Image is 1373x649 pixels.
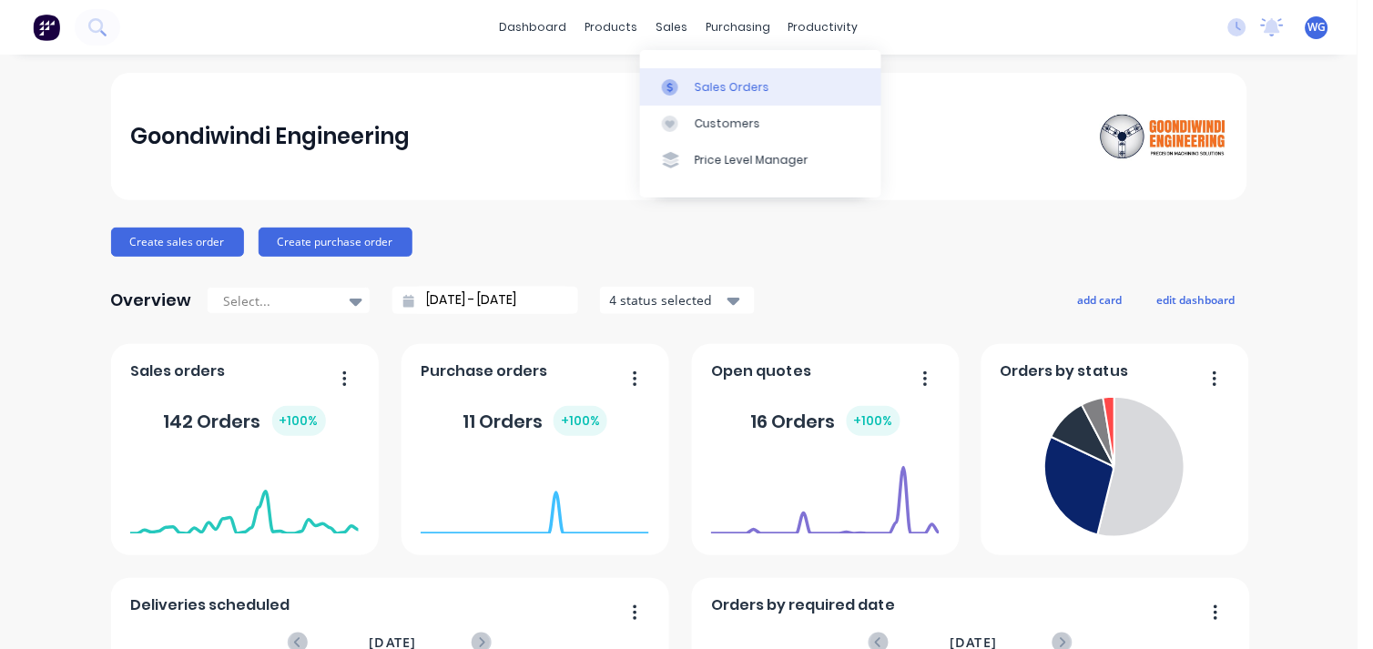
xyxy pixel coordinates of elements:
[711,360,811,382] span: Open quotes
[610,290,725,309] div: 4 status selected
[640,68,881,105] a: Sales Orders
[695,116,760,132] div: Customers
[640,106,881,142] a: Customers
[259,228,412,257] button: Create purchase order
[130,118,410,155] div: Goondiwindi Engineering
[111,228,244,257] button: Create sales order
[695,79,769,96] div: Sales Orders
[33,14,60,41] img: Factory
[421,360,547,382] span: Purchase orders
[1145,288,1247,311] button: edit dashboard
[600,287,755,314] button: 4 status selected
[111,282,192,319] div: Overview
[1066,288,1134,311] button: add card
[130,360,225,382] span: Sales orders
[463,406,607,436] div: 11 Orders
[847,406,900,436] div: + 100 %
[695,152,809,168] div: Price Level Manager
[646,14,697,41] div: sales
[1001,360,1129,382] span: Orders by status
[272,406,326,436] div: + 100 %
[779,14,868,41] div: productivity
[640,142,881,178] a: Price Level Manager
[490,14,575,41] a: dashboard
[1308,19,1327,35] span: WG
[751,406,900,436] div: 16 Orders
[1100,104,1227,169] img: Goondiwindi Engineering
[575,14,646,41] div: products
[697,14,779,41] div: purchasing
[130,594,290,616] span: Deliveries scheduled
[554,406,607,436] div: + 100 %
[164,406,326,436] div: 142 Orders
